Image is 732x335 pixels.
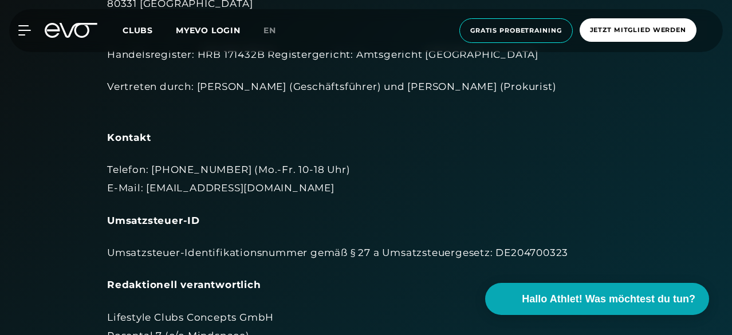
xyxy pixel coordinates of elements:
[107,243,625,262] div: Umsatzsteuer-Identifikationsnummer gemäß § 27 a Umsatzsteuergesetz: DE204700323
[107,132,151,143] strong: Kontakt
[107,160,625,198] div: Telefon: [PHONE_NUMBER] (Mo.-Fr. 10-18 Uhr) E-Mail: [EMAIL_ADDRESS][DOMAIN_NAME]
[107,279,261,290] strong: Redaktionell verantwortlich
[576,18,700,43] a: Jetzt Mitglied werden
[107,215,200,226] strong: Umsatzsteuer-ID
[123,25,153,36] span: Clubs
[107,77,625,115] div: Vertreten durch: [PERSON_NAME] (Geschäftsführer) und [PERSON_NAME] (Prokurist)
[522,291,695,307] span: Hallo Athlet! Was möchtest du tun?
[263,25,276,36] span: en
[123,25,176,36] a: Clubs
[470,26,562,36] span: Gratis Probetraining
[590,25,686,35] span: Jetzt Mitglied werden
[456,18,576,43] a: Gratis Probetraining
[176,25,241,36] a: MYEVO LOGIN
[263,24,290,37] a: en
[485,283,709,315] button: Hallo Athlet! Was möchtest du tun?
